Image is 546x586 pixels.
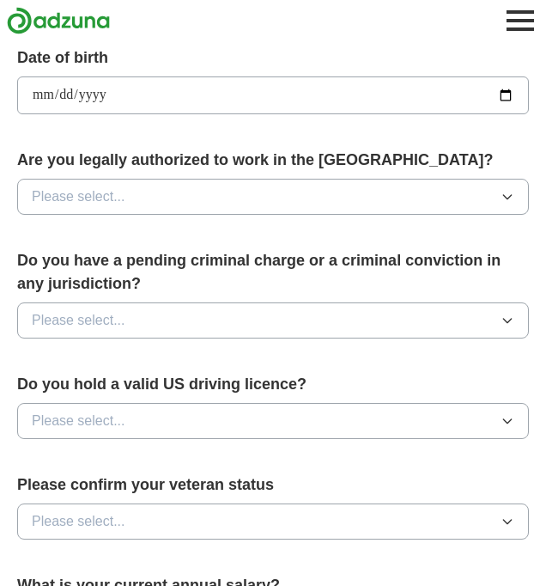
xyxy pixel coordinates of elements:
[32,186,125,207] span: Please select...
[32,411,125,431] span: Please select...
[17,302,529,339] button: Please select...
[17,249,529,296] label: Do you have a pending criminal charge or a criminal conviction in any jurisdiction?
[17,473,529,497] label: Please confirm your veteran status
[17,403,529,439] button: Please select...
[17,504,529,540] button: Please select...
[7,7,110,34] img: Adzuna logo
[17,149,529,172] label: Are you legally authorized to work in the [GEOGRAPHIC_DATA]?
[32,511,125,532] span: Please select...
[17,46,529,70] label: Date of birth
[17,373,529,396] label: Do you hold a valid US driving licence?
[501,2,539,40] button: Toggle main navigation menu
[17,179,529,215] button: Please select...
[32,310,125,331] span: Please select...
